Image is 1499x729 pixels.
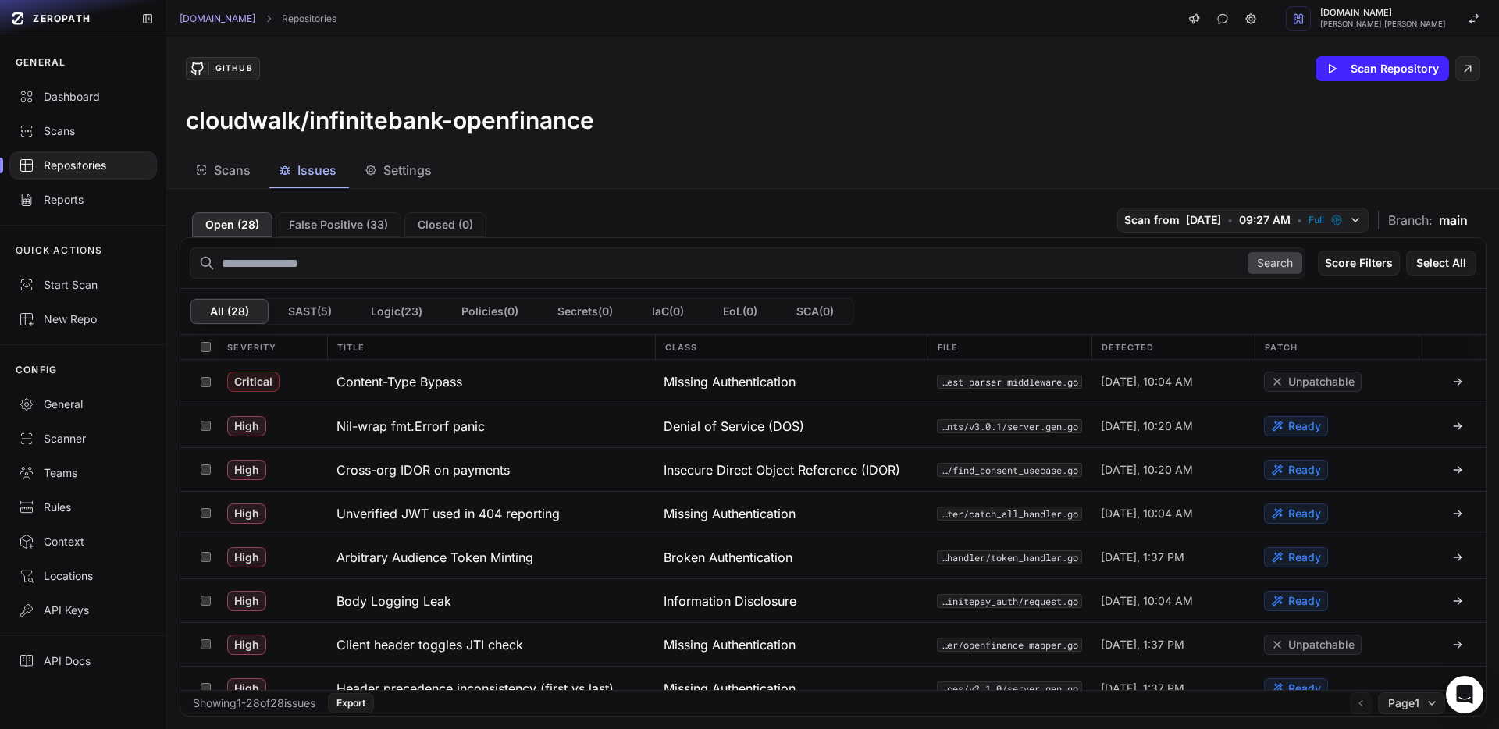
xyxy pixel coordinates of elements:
div: Dashboard [19,89,148,105]
button: SAST(5) [269,299,351,324]
p: GENERAL [16,56,66,69]
span: Issues [297,161,336,180]
span: [DATE], 10:20 AM [1101,418,1193,434]
div: High Arbitrary Audience Token Minting Broken Authentication internal/infinitepay/handler/token_ha... [180,535,1486,578]
span: Ready [1288,418,1321,434]
span: [DATE], 10:04 AM [1101,593,1193,609]
div: Rules [19,500,148,515]
p: QUICK ACTIONS [16,244,103,257]
button: Nil-wrap fmt.Errorf panic [327,404,655,447]
h3: Body Logging Leak [336,592,451,610]
button: All (28) [190,299,269,324]
div: File [928,335,1091,359]
div: High Header precedence inconsistency (first vs last) Missing Authentication pkg/openfinance_spec/... [180,666,1486,709]
span: Information Disclosure [664,592,796,610]
div: High Nil-wrap fmt.Errorf panic Denial of Service (DOS) pkg/openfinance_spec/consents/v3.0.1/serve... [180,404,1486,447]
span: Ready [1288,549,1321,565]
span: Branch: [1388,211,1433,229]
button: Search [1248,252,1302,274]
h3: Client header toggles JTI check [336,635,523,654]
span: Missing Authentication [664,372,796,391]
h3: Arbitrary Audience Token Minting [336,548,533,567]
div: High Cross-org IDOR on payments Insecure Direct Object Reference (IDOR) internal/open_payment/pay... [180,447,1486,491]
div: Open Intercom Messenger [1446,676,1483,713]
button: internal/open_payment/shared/middleware/request_parser_middleware.go [937,375,1082,389]
span: Critical [227,372,280,392]
span: Full [1309,214,1324,226]
button: internal/shared/mapper/openfinance_mapper/openfinance_mapper.go [937,638,1082,652]
span: Ready [1288,593,1321,609]
span: High [227,460,266,480]
div: High Client header toggles JTI check Missing Authentication internal/shared/mapper/openfinance_ma... [180,622,1486,666]
span: 09:27 AM [1239,212,1291,228]
span: High [227,503,266,524]
h3: Nil-wrap fmt.Errorf panic [336,417,485,436]
div: Scans [19,123,148,139]
span: [DATE], 1:37 PM [1101,637,1184,653]
div: High Body Logging Leak Information Disclosure pkg/infinitepay_auth/request.go [DATE], 10:04 AM Ready [180,578,1486,622]
span: Unpatchable [1288,374,1355,389]
span: [DATE] [1186,212,1221,228]
button: Logic(23) [351,299,442,324]
div: Title [327,335,654,359]
div: Reports [19,192,148,208]
span: Scan from [1124,212,1180,228]
button: Policies(0) [442,299,538,324]
div: Scanner [19,431,148,446]
button: SCA(0) [777,299,853,324]
div: Critical Content-Type Bypass Missing Authentication internal/open_payment/shared/middleware/reque... [180,360,1486,404]
div: Context [19,534,148,549]
button: Open (28) [192,212,272,237]
span: • [1227,212,1233,228]
div: General [19,397,148,412]
div: API Docs [19,653,148,669]
nav: breadcrumb [180,12,336,25]
button: Page1 [1378,692,1445,714]
button: IaC(0) [632,299,703,324]
span: Unpatchable [1288,637,1355,653]
button: internal/shared/router/catch_all_handler.go [937,507,1082,521]
h3: Content-Type Bypass [336,372,462,391]
h3: Header precedence inconsistency (first vs last) [336,679,614,698]
button: Content-Type Bypass [327,360,655,404]
div: API Keys [19,603,148,618]
span: [DOMAIN_NAME] [1320,9,1446,17]
button: internal/open_payment/payments/usecase/find_consent_usecase.go [937,463,1082,477]
div: Locations [19,568,148,584]
span: main [1439,211,1468,229]
span: [DATE], 10:04 AM [1101,374,1193,389]
code: pkg/infinitepay_auth/request.go [937,594,1082,608]
button: Scan Repository [1316,56,1449,81]
span: High [227,635,266,655]
button: pkg/openfinance_spec/resources/v2.1.0/server.gen.go [937,681,1082,695]
span: Ready [1288,506,1321,521]
h3: Cross-org IDOR on payments [336,461,510,479]
span: High [227,678,266,699]
span: Insecure Direct Object Reference (IDOR) [664,461,900,479]
button: pkg/openfinance_spec/consents/v3.0.1/server.gen.go [937,419,1082,433]
button: Score Filters [1318,251,1400,276]
button: EoL(0) [703,299,777,324]
a: Repositories [282,12,336,25]
button: Closed (0) [404,212,486,237]
h3: Unverified JWT used in 404 reporting [336,504,560,523]
button: Arbitrary Audience Token Minting [327,535,655,578]
button: False Positive (33) [276,212,401,237]
button: Body Logging Leak [327,579,655,622]
span: Denial of Service (DOS) [664,417,804,436]
h3: cloudwalk/infinitebank-openfinance [186,106,594,134]
span: Scans [214,161,251,180]
span: Page 1 [1388,695,1419,711]
span: Broken Authentication [664,548,792,567]
code: internal/infinitepay/handler/token_handler.go [937,550,1082,564]
button: Scan from [DATE] • 09:27 AM • Full [1117,208,1369,233]
span: High [227,591,266,611]
div: Patch [1255,335,1419,359]
span: Missing Authentication [664,504,796,523]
